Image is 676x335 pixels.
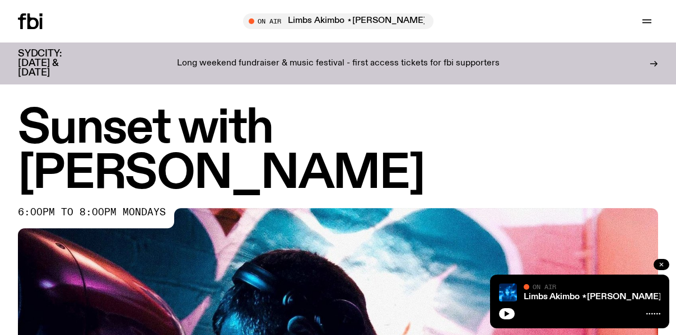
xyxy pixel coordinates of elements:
[18,49,90,78] h3: SYDCITY: [DATE] & [DATE]
[533,283,556,290] span: On Air
[18,106,658,197] h1: Sunset with [PERSON_NAME]
[18,208,166,217] span: 6:00pm to 8:00pm mondays
[177,59,500,69] p: Long weekend fundraiser & music festival - first access tickets for fbi supporters
[524,292,667,301] a: Limbs Akimbo ⋆[PERSON_NAME]⋆
[243,13,433,29] button: On AirLimbs Akimbo ⋆[PERSON_NAME]⋆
